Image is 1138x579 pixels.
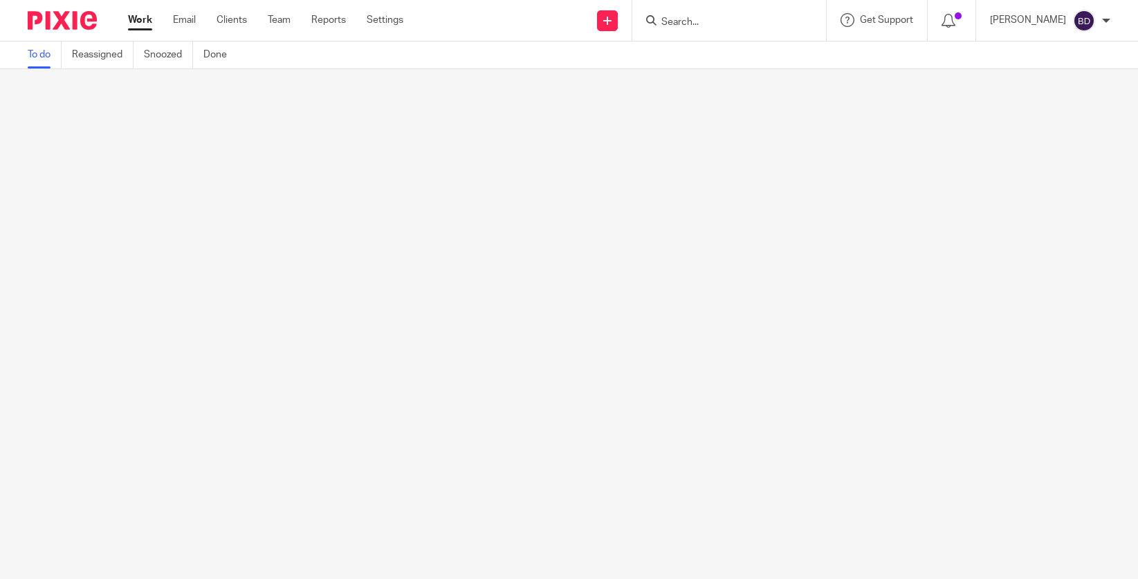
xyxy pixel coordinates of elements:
[311,13,346,27] a: Reports
[367,13,403,27] a: Settings
[28,11,97,30] img: Pixie
[860,15,913,25] span: Get Support
[173,13,196,27] a: Email
[72,42,134,68] a: Reassigned
[217,13,247,27] a: Clients
[660,17,784,29] input: Search
[990,13,1066,27] p: [PERSON_NAME]
[268,13,291,27] a: Team
[203,42,237,68] a: Done
[128,13,152,27] a: Work
[144,42,193,68] a: Snoozed
[1073,10,1095,32] img: svg%3E
[28,42,62,68] a: To do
